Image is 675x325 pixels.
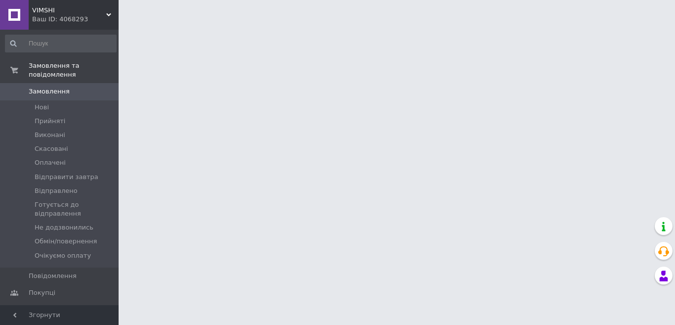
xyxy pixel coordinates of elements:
[35,251,91,260] span: Очікуємо оплату
[35,186,78,195] span: Відправлено
[35,237,97,246] span: Обмін/повернення
[32,6,106,15] span: VIMSHI
[29,61,119,79] span: Замовлення та повідомлення
[35,117,65,126] span: Прийняті
[5,35,117,52] input: Пошук
[35,173,98,182] span: Відправити завтра
[35,200,116,218] span: Готується до відправлення
[35,223,93,232] span: Не додзвонились
[35,131,65,139] span: Виконані
[32,15,119,24] div: Ваш ID: 4068293
[35,103,49,112] span: Нові
[29,87,70,96] span: Замовлення
[29,288,55,297] span: Покупці
[35,158,66,167] span: Оплачені
[35,144,68,153] span: Скасовані
[29,272,77,280] span: Повідомлення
